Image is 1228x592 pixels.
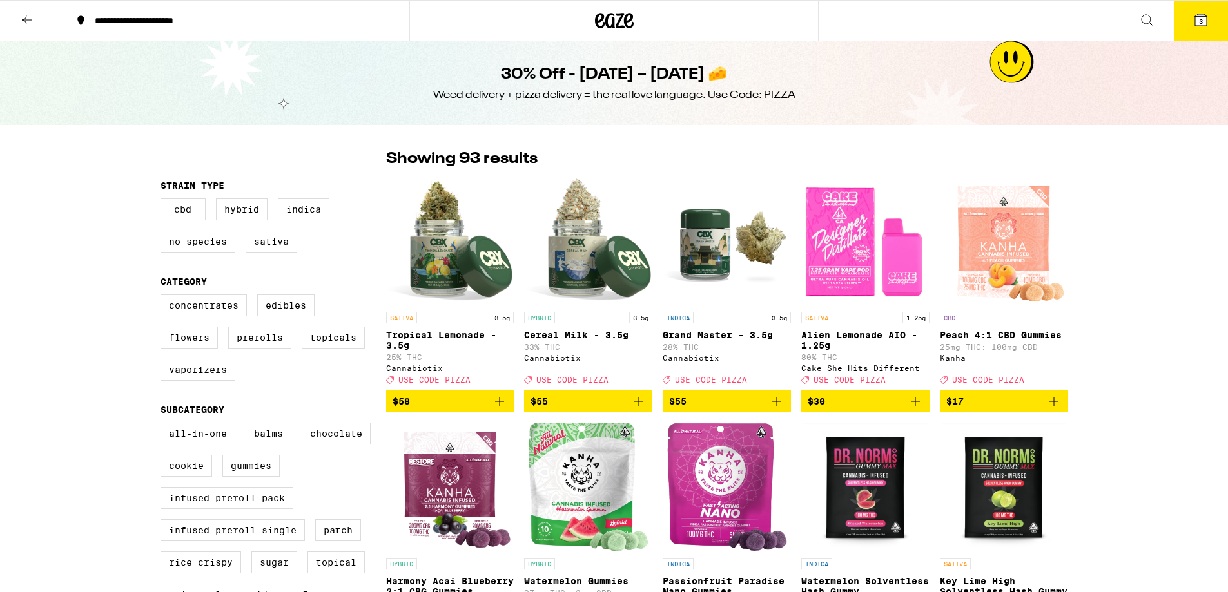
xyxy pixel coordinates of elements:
[251,551,297,573] label: Sugar
[814,376,886,384] span: USE CODE PIZZA
[433,88,795,102] div: Weed delivery + pizza delivery = the real love language. Use Code: PIZZA
[386,330,514,350] p: Tropical Lemonade - 3.5g
[768,312,791,323] p: 3.5g
[663,343,791,351] p: 28% THC
[501,64,727,86] h1: 30% Off - [DATE] – [DATE] 🧀
[940,312,959,323] p: CBD
[398,376,471,384] span: USE CODE PIZZA
[940,330,1068,340] p: Peach 4:1 CBD Gummies
[393,396,410,406] span: $58
[1174,1,1228,41] button: 3
[386,558,417,569] p: HYBRID
[524,330,652,340] p: Cereal Milk - 3.5g
[808,396,825,406] span: $30
[161,455,212,477] label: Cookie
[302,327,365,349] label: Topicals
[524,354,652,362] div: Cannabiotix
[803,423,928,551] img: Dr. Norm's - Watermelon Solventless Hash Gummy
[161,423,235,444] label: All-In-One
[675,376,747,384] span: USE CODE PIZZA
[491,312,514,323] p: 3.5g
[524,312,555,323] p: HYBRID
[524,343,652,351] p: 33% THC
[663,330,791,340] p: Grand Master - 3.5g
[940,177,1068,390] a: Open page for Peach 4:1 CBD Gummies from Kanha
[524,177,652,305] img: Cannabiotix - Cereal Milk - 3.5g
[801,330,930,350] p: Alien Lemonade AIO - 1.25g
[161,294,247,316] label: Concentrates
[524,177,652,390] a: Open page for Cereal Milk - 3.5g from Cannabiotix
[161,327,218,349] label: Flowers
[302,423,371,444] label: Chocolate
[801,558,832,569] p: INDICA
[663,390,791,412] button: Add to bag
[386,177,514,305] img: Cannabiotix - Tropical Lemonade - 3.5g
[629,312,652,323] p: 3.5g
[161,519,305,541] label: Infused Preroll Single
[386,148,538,170] p: Showing 93 results
[942,423,1066,551] img: Dr. Norm's - Key Lime High Solventless Hash Gummy
[663,312,694,323] p: INDICA
[386,312,417,323] p: SATIVA
[161,487,293,509] label: Infused Preroll Pack
[663,558,694,569] p: INDICA
[801,177,930,305] img: Cake She Hits Different - Alien Lemonade AIO - 1.25g
[524,390,652,412] button: Add to bag
[222,455,280,477] label: Gummies
[1145,553,1215,586] iframe: Opens a widget where you can find more information
[386,364,514,372] div: Cannabiotix
[161,198,206,220] label: CBD
[246,423,291,444] label: Balms
[663,177,791,390] a: Open page for Grand Master - 3.5g from Cannabiotix
[663,177,791,305] img: Cannabiotix - Grand Master - 3.5g
[161,276,207,287] legend: Category
[161,551,241,573] label: Rice Crispy
[952,376,1024,384] span: USE CODE PIZZA
[940,343,1068,351] p: 25mg THC: 100mg CBD
[161,180,224,191] legend: Strain Type
[801,364,930,372] div: Cake She Hits Different
[801,353,930,361] p: 80% THC
[246,231,297,253] label: Sativa
[386,390,514,412] button: Add to bag
[228,327,291,349] label: Prerolls
[667,423,786,551] img: Kanha - Passionfruit Paradise Nano Gummies
[801,390,930,412] button: Add to bag
[524,576,652,586] p: Watermelon Gummies
[257,294,315,316] label: Edibles
[161,359,235,381] label: Vaporizers
[940,390,1068,412] button: Add to bag
[946,396,964,406] span: $17
[216,198,268,220] label: Hybrid
[669,396,687,406] span: $55
[663,354,791,362] div: Cannabiotix
[161,231,235,253] label: No Species
[940,354,1068,362] div: Kanha
[902,312,930,323] p: 1.25g
[940,558,971,569] p: SATIVA
[529,423,648,551] img: Kanha - Watermelon Gummies
[387,423,512,551] img: Kanha - Harmony Acai Blueberry 2:1 CBG Gummies
[940,177,1066,305] img: Kanha - Peach 4:1 CBD Gummies
[307,551,365,573] label: Topical
[386,177,514,390] a: Open page for Tropical Lemonade - 3.5g from Cannabiotix
[801,177,930,390] a: Open page for Alien Lemonade AIO - 1.25g from Cake She Hits Different
[161,405,224,415] legend: Subcategory
[386,353,514,361] p: 25% THC
[801,312,832,323] p: SATIVA
[278,198,329,220] label: Indica
[536,376,609,384] span: USE CODE PIZZA
[1199,17,1203,25] span: 3
[531,396,548,406] span: $55
[315,519,361,541] label: Patch
[524,558,555,569] p: HYBRID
